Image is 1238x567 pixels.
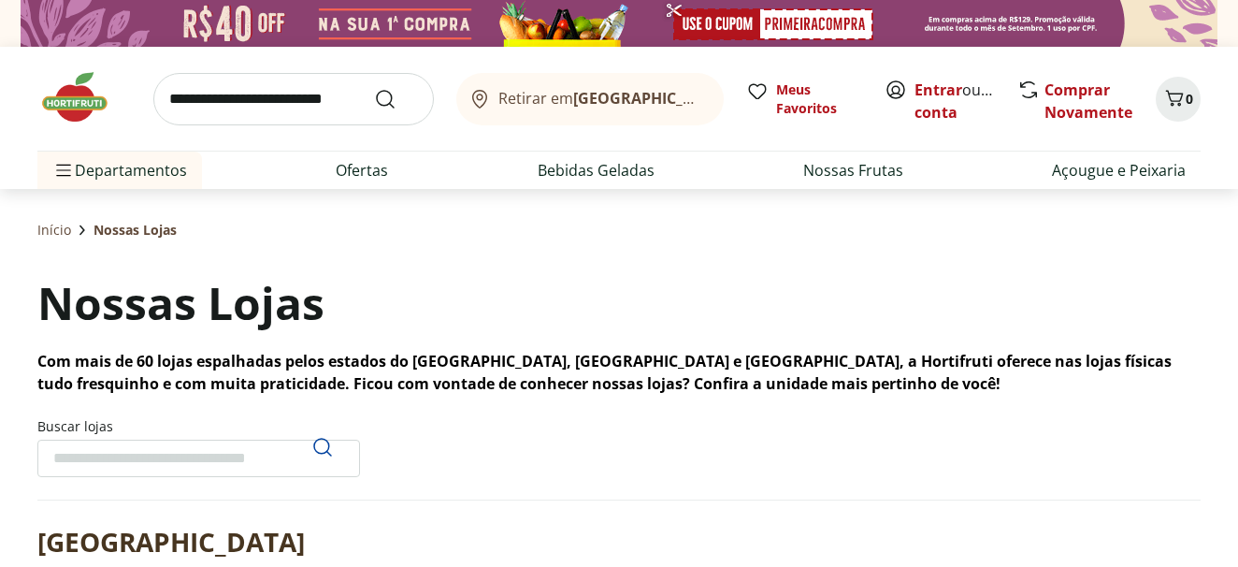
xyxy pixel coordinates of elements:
label: Buscar lojas [37,417,360,477]
button: Carrinho [1156,77,1201,122]
h1: Nossas Lojas [37,271,324,335]
a: Bebidas Geladas [538,159,655,182]
span: Meus Favoritos [776,80,862,118]
input: search [153,73,434,125]
a: Comprar Novamente [1044,80,1132,123]
span: ou [914,79,998,124]
span: 0 [1186,90,1193,108]
button: Pesquisar [300,425,345,470]
span: Retirar em [498,90,705,107]
a: Meus Favoritos [746,80,862,118]
a: Açougue e Peixaria [1052,159,1186,182]
a: Nossas Frutas [803,159,903,182]
a: Início [37,221,71,240]
h2: [GEOGRAPHIC_DATA] [37,523,305,560]
input: Buscar lojasPesquisar [37,440,360,477]
b: [GEOGRAPHIC_DATA]/[GEOGRAPHIC_DATA] [573,88,888,109]
button: Submit Search [374,88,419,110]
span: Departamentos [52,148,187,193]
img: Hortifruti [37,69,131,125]
button: Retirar em[GEOGRAPHIC_DATA]/[GEOGRAPHIC_DATA] [456,73,724,125]
a: Criar conta [914,80,1017,123]
a: Entrar [914,80,962,100]
button: Menu [52,148,75,193]
p: Com mais de 60 lojas espalhadas pelos estados do [GEOGRAPHIC_DATA], [GEOGRAPHIC_DATA] e [GEOGRAPH... [37,350,1201,395]
span: Nossas Lojas [94,221,177,240]
a: Ofertas [336,159,388,182]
